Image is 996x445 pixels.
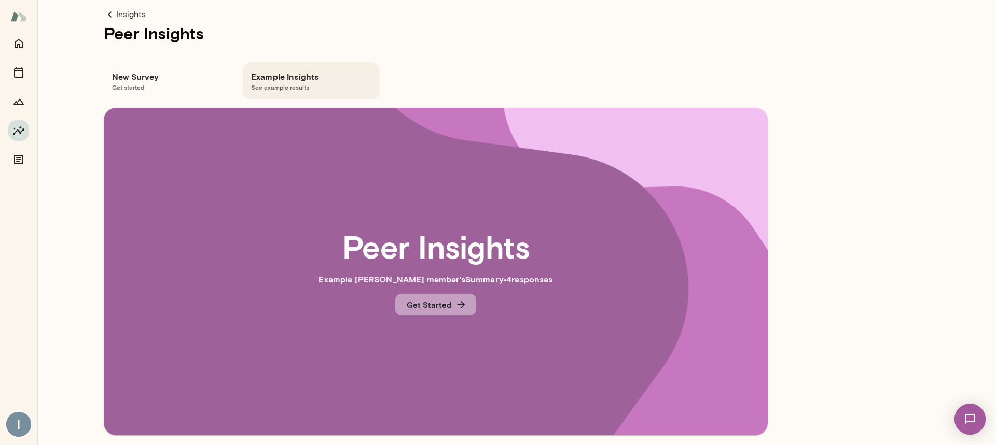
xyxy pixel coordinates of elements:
[104,21,768,46] h1: Peer Insights
[112,70,232,83] h6: New Survey
[319,274,504,284] span: Example [PERSON_NAME] member 's Summary
[112,83,232,91] span: Get started
[8,33,29,54] button: Home
[251,83,371,91] span: See example results
[104,8,768,21] a: Insights
[104,62,241,99] div: New SurveyGet started
[10,7,27,26] img: Mento
[8,120,29,141] button: Insights
[8,91,29,112] button: Growth Plan
[243,62,380,99] div: Example InsightsSee example results
[395,294,476,315] button: Get Started
[8,62,29,83] button: Sessions
[342,227,530,265] h2: Peer Insights
[8,149,29,170] button: Documents
[6,412,31,437] img: Ishaan Gupta
[251,70,371,83] h6: Example Insights
[504,274,553,284] span: • 4 response s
